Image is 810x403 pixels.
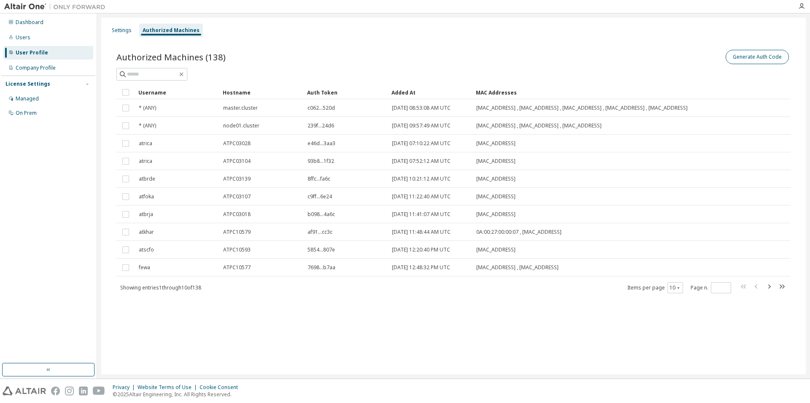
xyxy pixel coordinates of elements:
img: linkedin.svg [79,387,88,395]
span: * (ANY) [139,105,156,111]
span: [DATE] 09:57:49 AM UTC [392,122,451,129]
span: [MAC_ADDRESS] , [MAC_ADDRESS] , [MAC_ADDRESS] [476,122,602,129]
span: fewa [139,264,150,271]
button: Generate Auth Code [726,50,789,64]
span: [MAC_ADDRESS] , [MAC_ADDRESS] [476,264,559,271]
span: [DATE] 12:48:32 PM UTC [392,264,450,271]
img: Altair One [4,3,110,11]
span: [MAC_ADDRESS] [476,140,516,147]
span: Authorized Machines (138) [116,51,226,63]
div: Settings [112,27,132,34]
span: 93b8...1f32 [308,158,334,165]
span: [MAC_ADDRESS] [476,246,516,253]
span: atbrde [139,176,155,182]
div: License Settings [5,81,50,87]
span: ATPC10579 [223,229,251,235]
span: Items per page [627,282,683,293]
span: [MAC_ADDRESS] [476,211,516,218]
p: © 2025 Altair Engineering, Inc. All Rights Reserved. [113,391,243,398]
div: Website Terms of Use [138,384,200,391]
span: 239f...24d6 [308,122,334,129]
span: [DATE] 11:48:44 AM UTC [392,229,451,235]
div: Cookie Consent [200,384,243,391]
span: node01.cluster [223,122,259,129]
div: Dashboard [16,19,43,26]
img: facebook.svg [51,387,60,395]
div: Hostname [223,86,300,99]
span: e46d...3aa3 [308,140,335,147]
span: ATPC10577 [223,264,251,271]
span: * (ANY) [139,122,156,129]
span: atrica [139,158,152,165]
div: Company Profile [16,65,56,71]
span: ATPC03028 [223,140,251,147]
span: ATPC10593 [223,246,251,253]
span: atscfo [139,246,154,253]
img: youtube.svg [93,387,105,395]
span: [MAC_ADDRESS] [476,193,516,200]
span: ATPC03139 [223,176,251,182]
img: instagram.svg [65,387,74,395]
div: On Prem [16,110,37,116]
span: [DATE] 11:22:40 AM UTC [392,193,451,200]
span: master.cluster [223,105,258,111]
span: ATPC03107 [223,193,251,200]
span: [DATE] 08:53:08 AM UTC [392,105,451,111]
span: atfoka [139,193,154,200]
span: ATPC03018 [223,211,251,218]
span: [MAC_ADDRESS] [476,158,516,165]
span: [MAC_ADDRESS] [476,176,516,182]
span: Showing entries 1 through 10 of 138 [120,284,201,291]
button: 10 [670,284,681,291]
div: Added At [391,86,469,99]
span: 5854...807e [308,246,335,253]
span: atkhar [139,229,154,235]
span: c062...520d [308,105,335,111]
span: 8ffc...fa6c [308,176,330,182]
span: 7698...b7aa [308,264,335,271]
div: Users [16,34,30,41]
span: [DATE] 10:21:12 AM UTC [392,176,451,182]
div: User Profile [16,49,48,56]
div: Privacy [113,384,138,391]
div: MAC Addresses [476,86,702,99]
span: b098...4a6c [308,211,335,218]
span: [DATE] 07:10:22 AM UTC [392,140,451,147]
span: af91...cc3c [308,229,332,235]
div: Authorized Machines [143,27,200,34]
div: Auth Token [307,86,385,99]
span: [DATE] 07:52:12 AM UTC [392,158,451,165]
span: [DATE] 12:20:40 PM UTC [392,246,450,253]
span: atrica [139,140,152,147]
span: atbrja [139,211,153,218]
span: ATPC03104 [223,158,251,165]
div: Username [138,86,216,99]
div: Managed [16,95,39,102]
span: Page n. [691,282,731,293]
img: altair_logo.svg [3,387,46,395]
span: c9ff...6e24 [308,193,332,200]
span: [MAC_ADDRESS] , [MAC_ADDRESS] , [MAC_ADDRESS] , [MAC_ADDRESS] , [MAC_ADDRESS] [476,105,688,111]
span: 0A:00:27:00:00:07 , [MAC_ADDRESS] [476,229,562,235]
span: [DATE] 11:41:07 AM UTC [392,211,451,218]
